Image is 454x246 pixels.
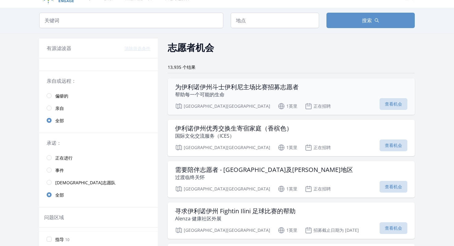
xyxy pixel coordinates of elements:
font: Alenza 健康社区外展 [175,215,221,222]
font: [GEOGRAPHIC_DATA][GEOGRAPHIC_DATA] [184,186,270,192]
font: 1英里 [286,227,297,233]
font: 志愿者机会 [168,41,214,54]
font: 伊利诺伊州优秀交换生寄宿家庭（香槟色） [175,124,292,132]
font: 正在招聘 [313,186,331,192]
a: 偏僻的 [39,90,158,102]
a: 全部 [39,114,158,127]
font: 事件 [55,167,64,173]
font: [GEOGRAPHIC_DATA][GEOGRAPHIC_DATA] [184,103,270,109]
font: 10 [65,237,69,242]
font: 需要陪伴志愿者 - [GEOGRAPHIC_DATA]及[PERSON_NAME]地区 [175,165,353,174]
a: 事件 [39,164,158,176]
font: 过渡临终关怀 [175,174,205,181]
font: 有源滤波器 [47,45,71,52]
font: 搜索 [362,17,372,24]
font: 承诺： [47,140,61,146]
font: 1英里 [286,103,297,109]
font: 指导 [55,236,64,242]
font: 亲自 [55,105,64,111]
font: 国际文化交流服务（ICES） [175,132,234,139]
button: 搜索 [326,13,415,28]
button: 清除筛选条件 [124,45,150,52]
font: 13,935 个结果 [168,64,195,70]
font: 正在进行 [55,155,73,161]
font: 查看机会 [385,142,402,148]
input: 指导 10 [47,237,52,242]
font: 帮助每一个可能的生命 [175,91,225,98]
font: 为伊利诺伊州斗士伊利尼主场比赛招募志愿者 [175,83,299,91]
font: 偏僻的 [55,93,68,99]
a: 伊利诺伊州优秀交换生寄宿家庭（香槟色） 国际文化交流服务（ICES） [GEOGRAPHIC_DATA][GEOGRAPHIC_DATA] 1英里 正在招聘 查看机会 [168,120,415,156]
a: 为伊利诺伊州斗士伊利尼主场比赛招募志愿者 帮助每一个可能的生命 [GEOGRAPHIC_DATA][GEOGRAPHIC_DATA] 1英里 正在招聘 查看机会 [168,78,415,115]
font: 招募截止日期为 [DATE] [313,227,359,233]
a: 寻求伊利诺伊州 Fightin Ilini 足球比赛的帮助 Alenza 健康社区外展 [GEOGRAPHIC_DATA][GEOGRAPHIC_DATA] 1英里 招募截止日期为 [DATE]... [168,202,415,239]
font: 寻求伊利诺伊州 Fightin Ilini 足球比赛的帮助 [175,207,296,215]
font: [DEMOGRAPHIC_DATA]志愿队 [55,180,116,186]
font: 1英里 [286,186,297,192]
input: 地点 [231,13,319,28]
font: 正在招聘 [313,144,331,150]
font: 查看机会 [385,184,402,190]
a: [DEMOGRAPHIC_DATA]志愿队 [39,176,158,189]
a: 正在进行 [39,152,158,164]
input: 关键词 [39,13,223,28]
font: 全部 [55,192,64,198]
font: 亲自或远程： [47,77,76,84]
font: [GEOGRAPHIC_DATA][GEOGRAPHIC_DATA] [184,144,270,150]
a: 需要陪伴志愿者 - [GEOGRAPHIC_DATA]及[PERSON_NAME]地区 过渡临终关怀 [GEOGRAPHIC_DATA][GEOGRAPHIC_DATA] 1英里 正在招聘 查看机会 [168,161,415,198]
font: 问题区域 [44,214,64,221]
font: 查看机会 [385,101,402,107]
font: 1英里 [286,144,297,150]
a: 亲自 [39,102,158,114]
font: [GEOGRAPHIC_DATA][GEOGRAPHIC_DATA] [184,227,270,233]
font: 正在招聘 [313,103,331,109]
font: 全部 [55,118,64,123]
a: 全部 [39,189,158,201]
font: 清除筛选条件 [124,45,150,51]
font: 查看机会 [385,225,402,231]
